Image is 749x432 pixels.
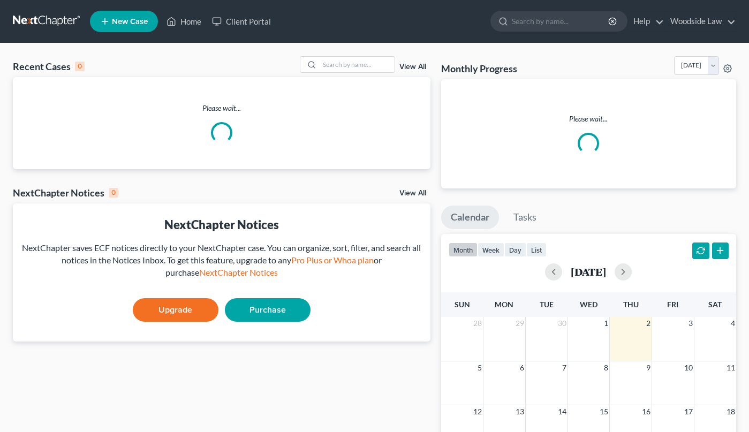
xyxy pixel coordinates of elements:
[504,206,546,229] a: Tasks
[557,317,568,330] span: 30
[683,361,694,374] span: 10
[207,12,276,31] a: Client Portal
[109,188,118,198] div: 0
[515,405,525,418] span: 13
[472,317,483,330] span: 28
[687,317,694,330] span: 3
[13,60,85,73] div: Recent Cases
[161,12,207,31] a: Home
[667,300,678,309] span: Fri
[580,300,597,309] span: Wed
[225,298,311,322] a: Purchase
[399,190,426,197] a: View All
[504,242,526,257] button: day
[645,317,652,330] span: 2
[495,300,513,309] span: Mon
[449,242,478,257] button: month
[512,11,610,31] input: Search by name...
[519,361,525,374] span: 6
[571,266,606,277] h2: [DATE]
[112,18,148,26] span: New Case
[476,361,483,374] span: 5
[455,300,470,309] span: Sun
[133,298,218,322] a: Upgrade
[641,405,652,418] span: 16
[623,300,639,309] span: Thu
[645,361,652,374] span: 9
[291,255,374,265] a: Pro Plus or Whoa plan
[725,405,736,418] span: 18
[730,317,736,330] span: 4
[13,186,118,199] div: NextChapter Notices
[441,206,499,229] a: Calendar
[603,361,609,374] span: 8
[75,62,85,71] div: 0
[683,405,694,418] span: 17
[603,317,609,330] span: 1
[557,405,568,418] span: 14
[13,103,430,113] p: Please wait...
[199,267,278,277] a: NextChapter Notices
[320,57,395,72] input: Search by name...
[599,405,609,418] span: 15
[561,361,568,374] span: 7
[526,242,547,257] button: list
[399,63,426,71] a: View All
[21,216,422,233] div: NextChapter Notices
[628,12,664,31] a: Help
[708,300,722,309] span: Sat
[472,405,483,418] span: 12
[478,242,504,257] button: week
[725,361,736,374] span: 11
[21,242,422,279] div: NextChapter saves ECF notices directly to your NextChapter case. You can organize, sort, filter, ...
[441,62,517,75] h3: Monthly Progress
[450,113,728,124] p: Please wait...
[540,300,554,309] span: Tue
[515,317,525,330] span: 29
[665,12,736,31] a: Woodside Law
